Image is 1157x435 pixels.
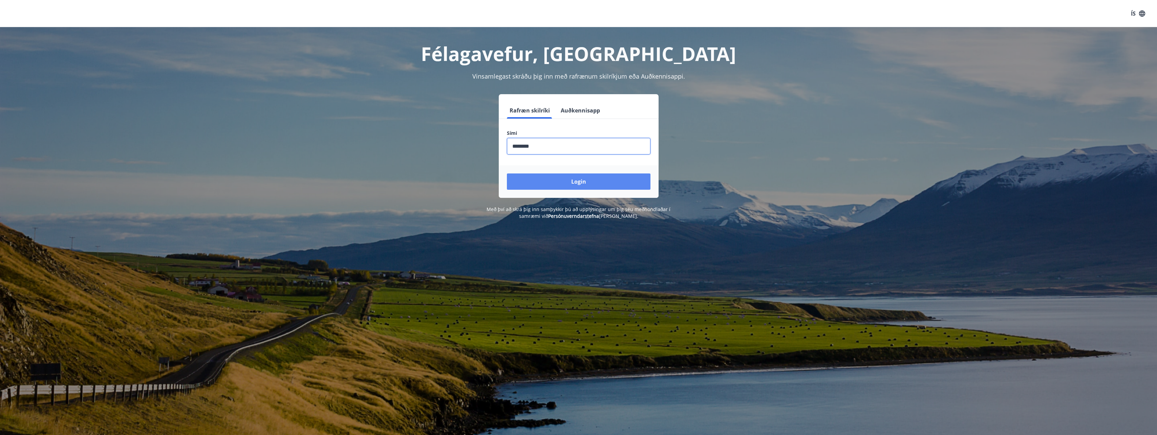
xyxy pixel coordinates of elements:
[507,102,553,119] button: Rafræn skilríki
[507,130,650,137] label: Sími
[343,41,814,66] h1: Félagavefur, [GEOGRAPHIC_DATA]
[472,72,685,80] span: Vinsamlegast skráðu þig inn með rafrænum skilríkjum eða Auðkennisappi.
[1127,7,1149,20] button: ÍS
[558,102,603,119] button: Auðkennisapp
[487,206,670,219] span: Með því að skrá þig inn samþykkir þú að upplýsingar um þig séu meðhöndlaðar í samræmi við [PERSON...
[507,173,650,190] button: Login
[548,213,599,219] a: Persónuverndarstefna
